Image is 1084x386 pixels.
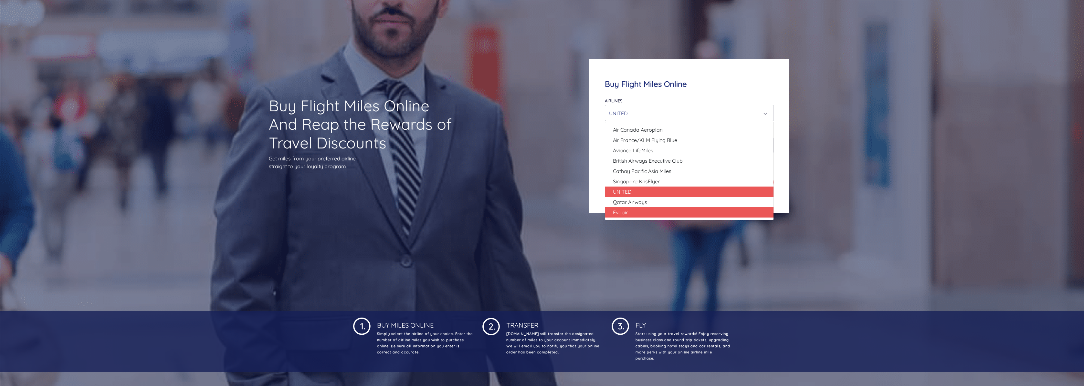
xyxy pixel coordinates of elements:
[605,79,774,89] h4: Buy Flight Miles Online
[482,316,500,335] img: 1
[609,107,766,119] div: UNITED
[605,105,774,121] button: UNITED
[605,98,622,103] label: Airlines
[353,316,371,335] img: 1
[613,136,677,144] span: Air France/KLM Flying Blue
[376,316,473,329] h4: Buy Miles Online
[505,331,602,355] p: [DOMAIN_NAME] will transfer the designated number of miles to your account immediately. We will e...
[613,147,653,154] span: Avianca LifeMiles
[613,208,628,216] span: Evaair
[613,178,660,185] span: Singapore KrisFlyer
[613,198,647,206] span: Qatar Airways
[505,316,602,329] h4: Transfer
[613,188,632,196] span: UNITED
[612,316,629,335] img: 1
[613,157,683,165] span: British Airways Executive Club
[634,316,731,329] h4: Fly
[269,96,455,152] h1: Buy Flight Miles Online And Reap the Rewards of Travel Discounts
[613,167,671,175] span: Cathay Pacific Asia Miles
[376,331,473,355] p: Simply select the airline of your choice. Enter the number of airline miles you wish to purchase ...
[613,126,663,134] span: Air Canada Aeroplan
[634,331,731,361] p: Start using your travel rewards! Enjoy reserving business class and round trip tickets, upgrading...
[269,155,455,170] p: Get miles from your preferred airline straight to your loyalty program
